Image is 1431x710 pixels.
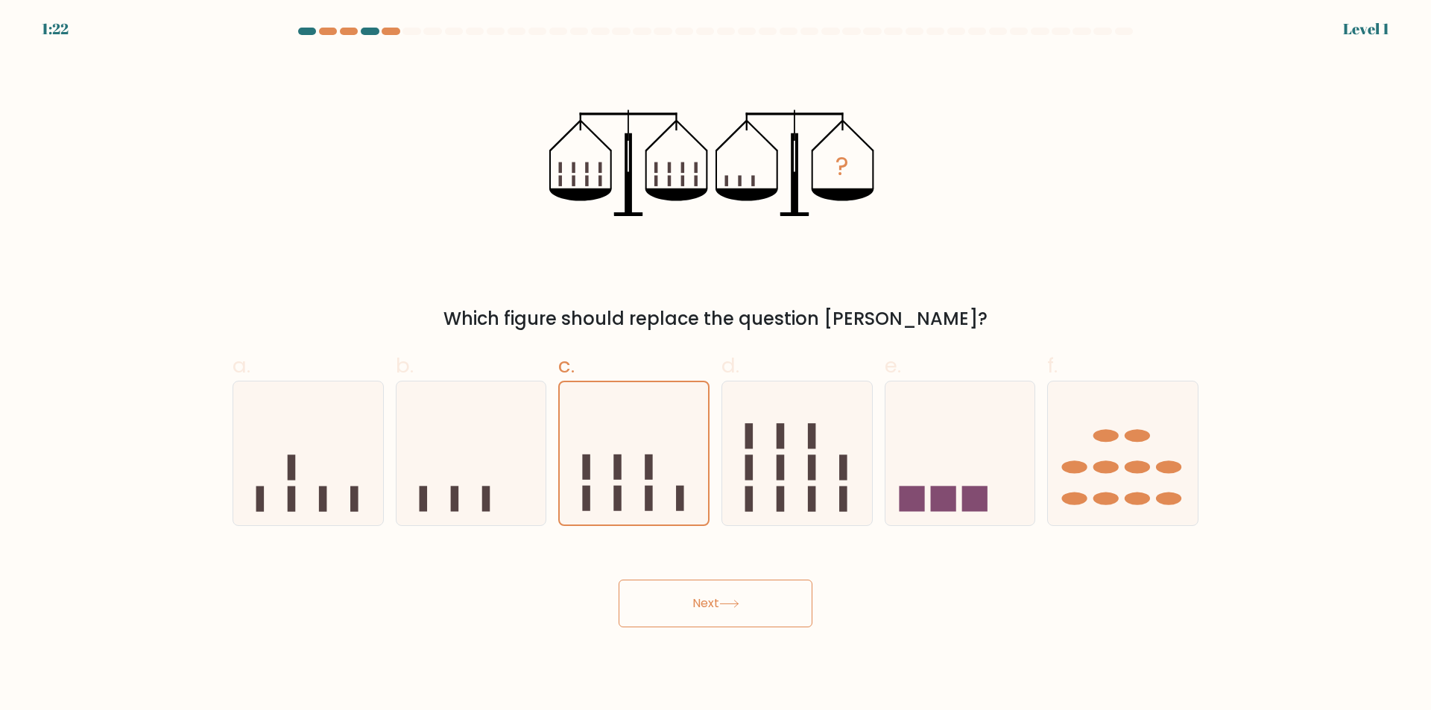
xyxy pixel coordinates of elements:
[558,351,575,380] span: c.
[42,18,69,40] div: 1:22
[1343,18,1389,40] div: Level 1
[836,150,850,185] tspan: ?
[885,351,901,380] span: e.
[721,351,739,380] span: d.
[1047,351,1058,380] span: f.
[241,305,1190,332] div: Which figure should replace the question [PERSON_NAME]?
[233,351,250,380] span: a.
[619,580,812,627] button: Next
[396,351,414,380] span: b.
